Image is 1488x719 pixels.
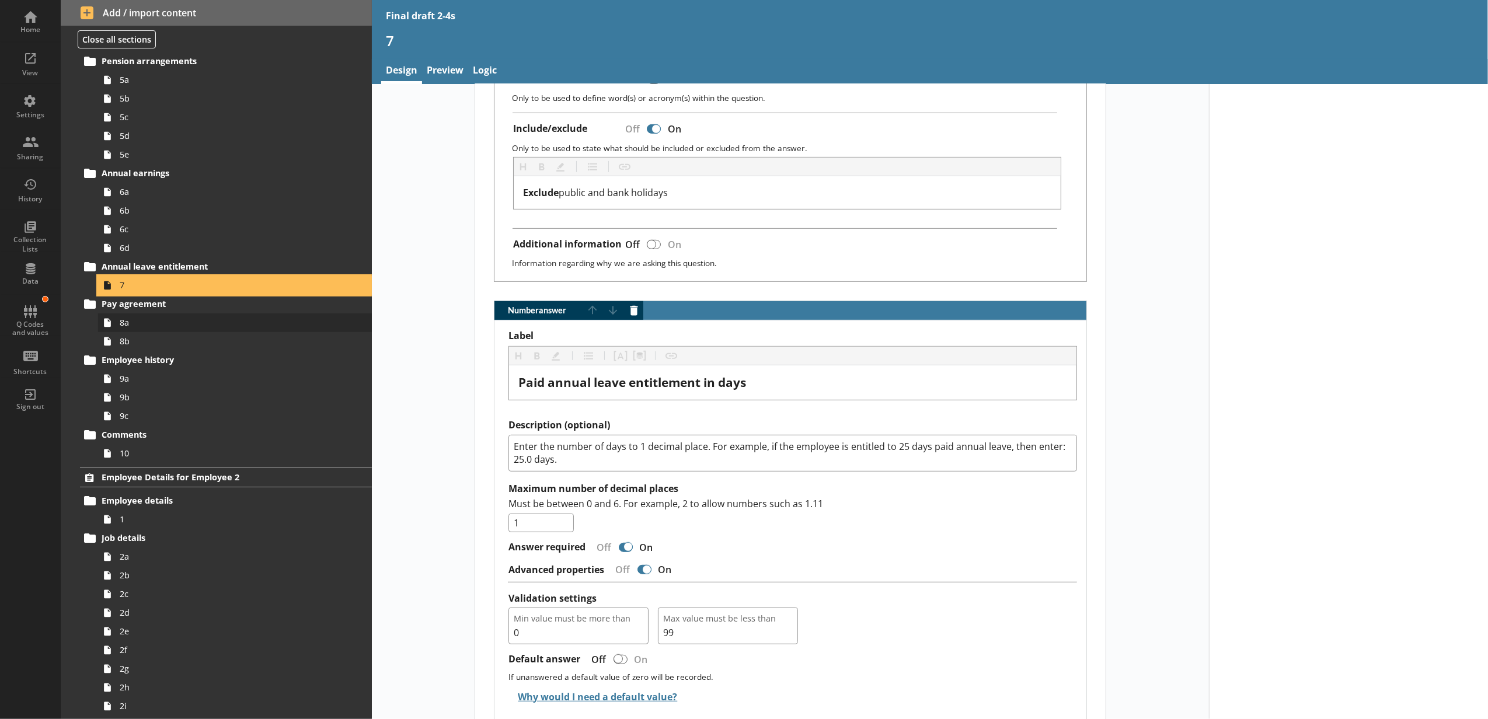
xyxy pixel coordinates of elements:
a: 5a [98,71,372,89]
span: 9a [120,373,319,384]
a: Comments [80,425,372,444]
a: 6b [98,201,372,220]
a: Pay agreement [80,295,372,313]
button: Max value must be less than99 [658,608,798,644]
a: 9a [98,369,372,388]
span: 8a [120,317,319,328]
a: 6d [98,239,372,257]
a: 8a [98,313,372,332]
span: 5d [120,130,319,141]
button: Delete answer [625,301,643,320]
div: Off [616,234,644,254]
span: 2f [120,644,319,655]
label: Default answer [508,653,580,665]
li: Comments10 [85,425,372,463]
div: Settings [10,110,51,120]
span: 6c [120,224,319,235]
div: Off [607,563,635,576]
p: Information regarding why we are asking this question. [512,257,1077,268]
label: Maximum number of decimal places [508,483,678,495]
a: 7 [98,276,372,295]
a: Design [381,59,422,84]
span: 2i [120,700,319,711]
p: Only to be used to state what should be included or excluded from the answer. [512,142,1077,153]
div: Sign out [10,402,51,411]
span: Annual leave entitlement [102,261,314,272]
span: Paid annual leave entitlement in days [518,374,746,390]
div: On [630,653,657,666]
div: Collection Lists [10,235,51,253]
span: Employee history [102,354,314,365]
a: 10 [98,444,372,463]
div: If unanswered a default value of zero will be recorded. [508,671,1077,682]
div: Off [588,541,616,554]
label: Validation settings [508,592,597,605]
a: 2f [98,641,372,659]
span: Pay agreement [102,298,314,309]
span: 2b [120,570,319,581]
div: Off [583,653,611,666]
span: 2h [120,682,319,693]
label: Additional information [513,238,622,250]
div: Home [10,25,51,34]
span: 5b [120,93,319,104]
a: 9c [98,407,372,425]
span: Employee Details for Employee 2 [102,472,314,483]
span: Number answer [494,306,583,315]
a: 2g [98,659,372,678]
div: Sharing [10,152,51,162]
p: Only to be used to define word(s) or acronym(s) within the question. [512,92,1077,103]
a: 2d [98,603,372,622]
span: Pension arrangements [102,55,314,67]
li: Annual leave entitlement7 [85,257,372,295]
div: Q Codes and values [10,320,51,337]
a: Annual leave entitlement [80,257,372,276]
label: Description (optional) [508,419,1077,431]
a: 2c [98,585,372,603]
button: Close all sections [78,30,156,48]
a: 6c [98,220,372,239]
span: 2g [120,663,319,674]
h1: 7 [386,32,1474,50]
a: 2e [98,622,372,641]
div: Off [616,119,644,139]
li: Employee details1 [85,491,372,529]
span: 0 [514,626,643,639]
a: 2h [98,678,372,697]
a: 5b [98,89,372,108]
a: 9b [98,388,372,407]
span: 99 [663,626,793,639]
a: 1 [98,510,372,529]
span: Exclude [523,186,559,199]
div: Data [10,277,51,286]
div: View [10,68,51,78]
span: public and bank holidays [559,186,668,199]
li: Annual earnings6a6b6c6d [85,164,372,257]
span: 5e [120,149,319,160]
a: Annual earnings [80,164,372,183]
button: Min value must be more than0 [508,608,649,644]
div: History [10,194,51,204]
span: 9c [120,410,319,421]
div: Final draft 2-4s [386,9,455,22]
a: 5c [98,108,372,127]
label: Label [508,330,1077,342]
span: Annual earnings [102,167,314,179]
a: Employee details [80,491,372,510]
span: 2e [120,626,319,637]
label: Include/exclude [513,123,587,135]
span: 8b [120,336,319,347]
span: Max value must be less than [663,613,793,624]
div: Shortcuts [10,367,51,376]
div: On [663,119,691,139]
div: Label [518,375,1067,390]
a: Preview [422,59,468,84]
span: 1 [120,514,319,525]
a: 5d [98,127,372,145]
button: Why would I need a default value? [508,686,679,707]
span: 2a [120,551,319,562]
textarea: Enter the number of days to 1 decimal place. For example, if the employee is entitled to 25 days ... [508,435,1077,472]
span: Comments [102,429,314,440]
span: 2d [120,607,319,618]
a: 8b [98,332,372,351]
